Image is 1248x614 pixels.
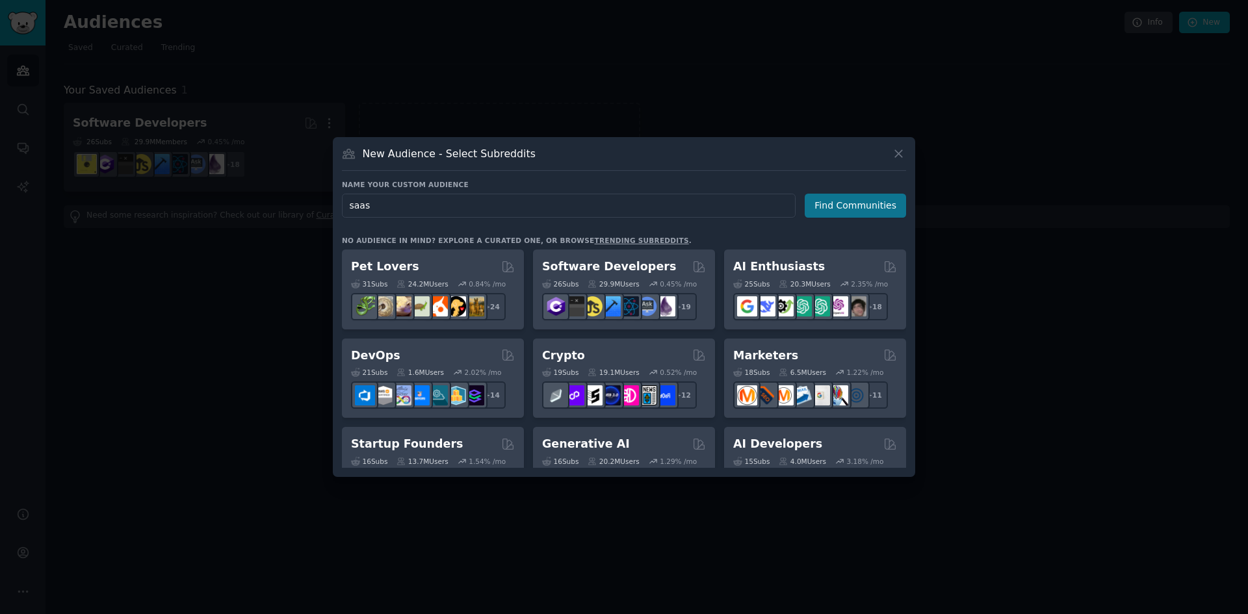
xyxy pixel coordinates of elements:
img: cockatiel [428,296,448,316]
img: aws_cdk [446,385,466,405]
h3: Name your custom audience [342,180,906,189]
div: 2.02 % /mo [465,368,502,377]
div: 0.84 % /mo [469,279,506,288]
div: 1.22 % /mo [847,368,884,377]
img: DeepSeek [755,296,775,316]
h3: New Audience - Select Subreddits [363,147,536,160]
img: elixir [655,296,675,316]
div: 19.1M Users [588,368,639,377]
div: 20.2M Users [588,457,639,466]
div: 18 Sub s [733,368,770,377]
img: AItoolsCatalog [773,296,794,316]
img: reactnative [619,296,639,316]
img: herpetology [355,296,375,316]
img: defi_ [655,385,675,405]
button: Find Communities [805,194,906,218]
div: 1.54 % /mo [469,457,506,466]
img: Emailmarketing [792,385,812,405]
img: MarketingResearch [828,385,848,405]
div: + 18 [861,293,888,320]
img: iOSProgramming [601,296,621,316]
img: turtle [409,296,430,316]
img: chatgpt_prompts_ [810,296,830,316]
h2: AI Developers [733,436,822,452]
img: AskMarketing [773,385,794,405]
img: googleads [810,385,830,405]
img: leopardgeckos [391,296,411,316]
img: OnlineMarketing [846,385,866,405]
div: 21 Sub s [351,368,387,377]
div: 6.5M Users [779,368,826,377]
img: PlatformEngineers [464,385,484,405]
img: 0xPolygon [564,385,584,405]
div: + 14 [478,381,506,409]
img: PetAdvice [446,296,466,316]
img: defiblockchain [619,385,639,405]
div: 26 Sub s [542,279,578,288]
img: DevOpsLinks [409,385,430,405]
div: 0.45 % /mo [660,279,697,288]
div: 25 Sub s [733,279,770,288]
div: 29.9M Users [588,279,639,288]
img: web3 [601,385,621,405]
img: OpenAIDev [828,296,848,316]
a: trending subreddits [594,237,688,244]
img: software [564,296,584,316]
img: ethstaker [582,385,603,405]
h2: Software Developers [542,259,676,275]
img: GoogleGeminiAI [737,296,757,316]
input: Pick a short name, like "Digital Marketers" or "Movie-Goers" [342,194,796,218]
div: No audience in mind? Explore a curated one, or browse . [342,236,692,245]
div: 24.2M Users [396,279,448,288]
img: dogbreed [464,296,484,316]
div: + 11 [861,381,888,409]
img: ArtificalIntelligence [846,296,866,316]
img: azuredevops [355,385,375,405]
img: csharp [546,296,566,316]
h2: AI Enthusiasts [733,259,825,275]
h2: DevOps [351,348,400,364]
div: 13.7M Users [396,457,448,466]
div: 1.6M Users [396,368,444,377]
h2: Crypto [542,348,585,364]
img: AWS_Certified_Experts [373,385,393,405]
h2: Pet Lovers [351,259,419,275]
div: 1.29 % /mo [660,457,697,466]
img: content_marketing [737,385,757,405]
img: CryptoNews [637,385,657,405]
div: 16 Sub s [542,457,578,466]
div: 2.35 % /mo [851,279,888,288]
div: + 12 [669,381,697,409]
div: 4.0M Users [779,457,826,466]
img: AskComputerScience [637,296,657,316]
div: 20.3M Users [779,279,830,288]
img: learnjavascript [582,296,603,316]
img: platformengineering [428,385,448,405]
div: + 24 [478,293,506,320]
img: chatgpt_promptDesign [792,296,812,316]
div: 16 Sub s [351,457,387,466]
img: ballpython [373,296,393,316]
img: ethfinance [546,385,566,405]
div: 3.18 % /mo [847,457,884,466]
div: 15 Sub s [733,457,770,466]
img: Docker_DevOps [391,385,411,405]
div: 0.52 % /mo [660,368,697,377]
img: bigseo [755,385,775,405]
h2: Startup Founders [351,436,463,452]
h2: Generative AI [542,436,630,452]
div: 19 Sub s [542,368,578,377]
div: + 19 [669,293,697,320]
div: 31 Sub s [351,279,387,288]
h2: Marketers [733,348,798,364]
